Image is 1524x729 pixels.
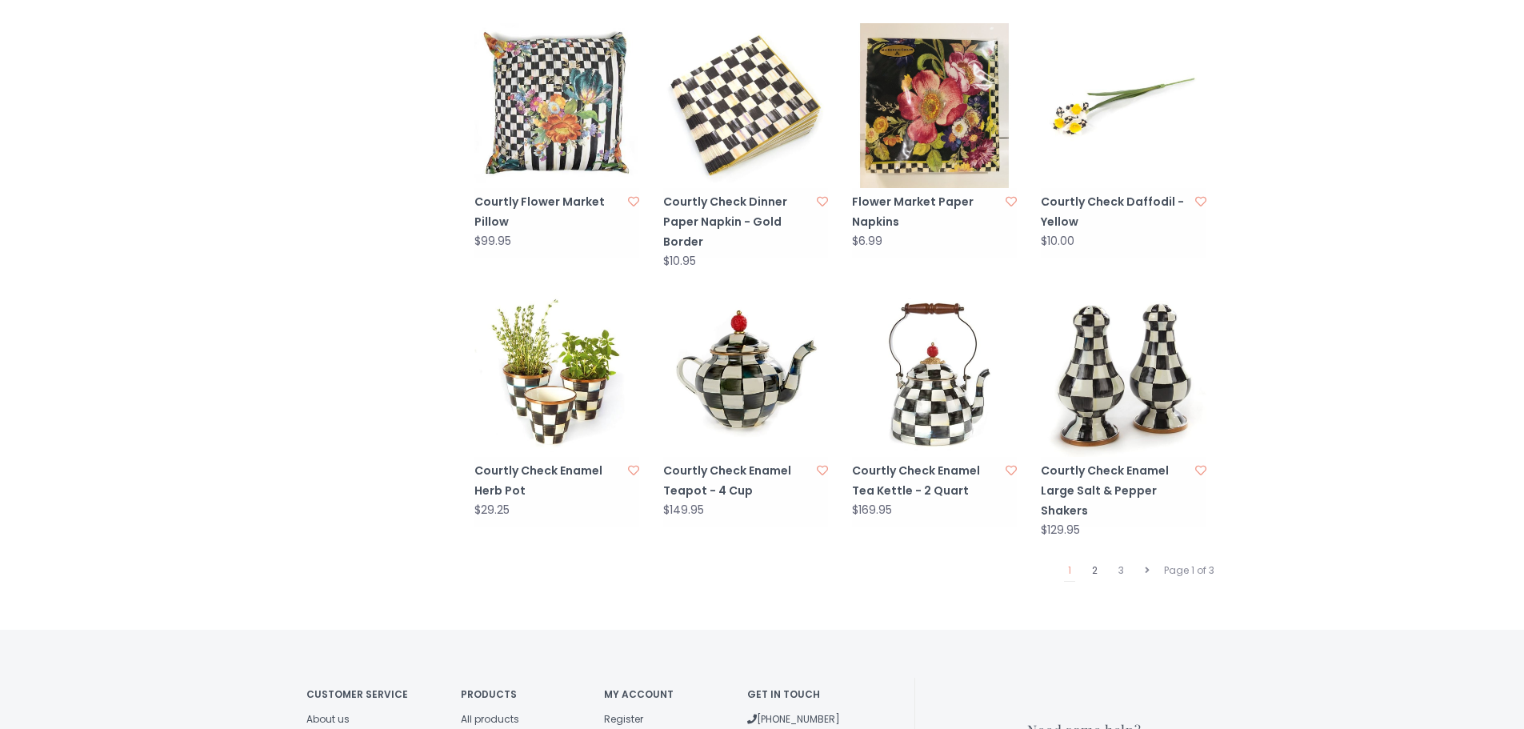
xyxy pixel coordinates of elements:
[663,255,696,267] div: $10.95
[604,689,723,699] h4: My account
[1041,23,1206,188] img: MacKenzie-Childs Courtly Check Daffodil - Yellow
[663,291,828,456] img: MacKenzie-Childs Courtly Check Enamel Teapot - 4 Cup
[663,23,828,188] img: Courtly Check Dinner Paper Napkin - Gold Border
[461,712,519,726] a: All products
[1141,560,1154,581] a: Next page
[628,463,639,479] a: Add to wishlist
[1160,560,1218,581] div: Page 1 of 3
[1041,461,1190,522] a: Courtly Check Enamel Large Salt & Pepper Shakers
[1041,192,1190,232] a: Courtly Check Daffodil - Yellow
[306,689,438,699] h4: Customer service
[852,192,1001,232] a: Flower Market Paper Napkins
[817,194,828,210] a: Add to wishlist
[1041,235,1074,247] div: $10.00
[663,192,812,253] a: Courtly Check Dinner Paper Napkin - Gold Border
[474,23,639,188] img: MacKenzie-Childs Courtly Flower Market Pillow
[474,235,511,247] div: $99.95
[1195,463,1206,479] a: Add to wishlist
[852,291,1017,456] img: MacKenzie-Childs Courtly Check Enamel Tea Kettle - 2 Quart
[1006,194,1017,210] a: Add to wishlist
[306,712,350,726] a: About us
[852,461,1001,501] a: Courtly Check Enamel Tea Kettle - 2 Quart
[628,194,639,210] a: Add to wishlist
[1041,524,1080,536] div: $129.95
[852,235,882,247] div: $6.99
[1006,463,1017,479] a: Add to wishlist
[1064,560,1075,582] a: 1
[747,712,840,726] a: [PHONE_NUMBER]
[474,461,623,501] a: Courtly Check Enamel Herb Pot
[474,291,639,456] img: MacKenzie-Childs Courtly Check Enamel Herb Pot
[604,712,643,726] a: Register
[1088,560,1102,581] a: 2
[663,461,812,501] a: Courtly Check Enamel Teapot - 4 Cup
[852,504,892,516] div: $169.95
[474,192,623,232] a: Courtly Flower Market Pillow
[852,23,1017,188] img: MacKenzie-Childs Flower Market Paper Napkins
[1041,291,1206,456] img: MacKenzie-Childs Courtly Check Enamel Large Salt & Pepper Shakers
[474,504,510,516] div: $29.25
[817,463,828,479] a: Add to wishlist
[747,689,866,699] h4: Get in touch
[461,689,580,699] h4: Products
[1195,194,1206,210] a: Add to wishlist
[663,504,704,516] div: $149.95
[1114,560,1128,581] a: 3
